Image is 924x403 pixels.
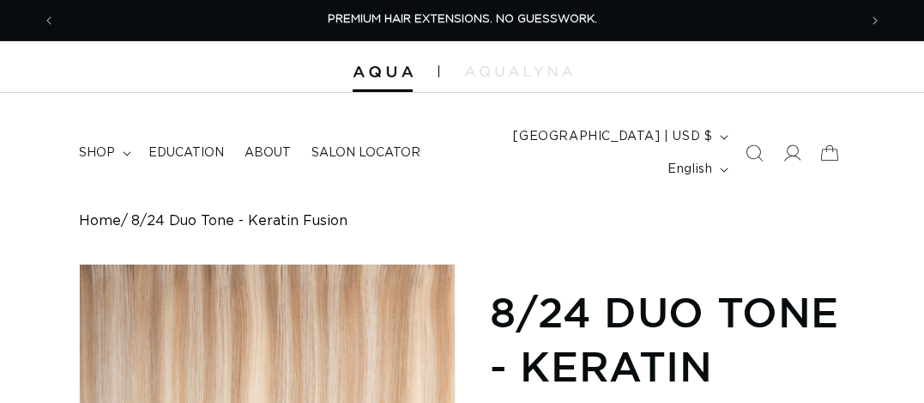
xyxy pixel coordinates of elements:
[311,145,420,161] span: Salon Locator
[30,4,68,37] button: Previous announcement
[245,145,291,161] span: About
[667,161,712,179] span: English
[503,120,735,153] button: [GEOGRAPHIC_DATA] | USD $
[148,145,224,161] span: Education
[657,153,735,186] button: English
[79,213,121,229] a: Home
[301,135,431,171] a: Salon Locator
[79,145,115,161] span: shop
[69,135,138,171] summary: shop
[138,135,234,171] a: Education
[513,128,712,146] span: [GEOGRAPHIC_DATA] | USD $
[735,134,773,172] summary: Search
[353,66,413,78] img: Aqua Hair Extensions
[234,135,301,171] a: About
[856,4,894,37] button: Next announcement
[328,14,597,25] span: PREMIUM HAIR EXTENSIONS. NO GUESSWORK.
[79,213,846,229] nav: breadcrumbs
[131,213,347,229] span: 8/24 Duo Tone - Keratin Fusion
[465,66,572,76] img: aqualyna.com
